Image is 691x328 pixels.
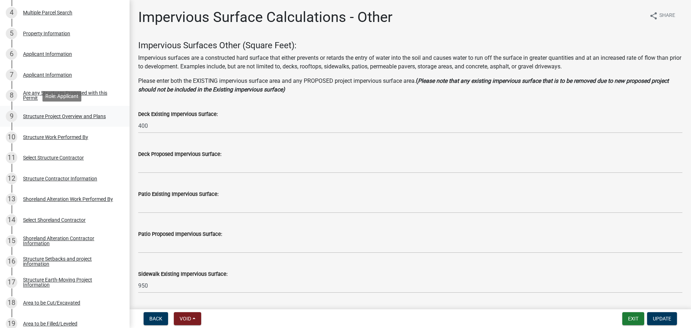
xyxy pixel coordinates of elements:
div: 10 [6,131,17,143]
div: 17 [6,277,17,288]
label: Patio Existing Impervious Surface: [138,192,218,197]
span: Share [659,12,675,20]
button: Void [174,312,201,325]
h4: Impervious Surfaces Other (Square Feet): [138,40,682,51]
span: Back [149,316,162,322]
div: Structure Setbacks and project information [23,256,118,266]
div: 7 [6,69,17,81]
p: Please enter both the EXISTING impervious surface area and any PROPOSED project impervious surfac... [138,77,682,94]
strong: Please note that any existing impervious surface that is to be removed due to new proposed projec... [138,77,669,93]
span: Void [180,316,191,322]
div: Role: Applicant [42,91,81,102]
button: Back [144,312,168,325]
div: Applicant Information [23,72,72,77]
div: 5 [6,28,17,39]
div: 8 [6,90,17,101]
div: 11 [6,152,17,163]
label: Patio Proposed Impervious Surface: [138,232,222,237]
p: Impervious surfaces are a constructed hard surface that either prevents or retards the entry of w... [138,54,682,71]
label: Deck Existing Impervious Surface: [138,112,218,117]
button: Exit [622,312,644,325]
div: 14 [6,214,17,226]
button: shareShare [643,9,681,23]
div: Structure Contractor Information [23,176,97,181]
div: Structure Work Performed By [23,135,88,140]
div: Select Structure Contractor [23,155,84,160]
button: Update [647,312,677,325]
div: 12 [6,173,17,184]
i: share [649,12,658,20]
div: Property Information [23,31,70,36]
div: Structure Project Overview and Plans [23,114,106,119]
div: Select Shoreland Contractor [23,217,86,223]
div: Applicant Information [23,51,72,57]
div: Area to be Cut/Excavated [23,300,80,305]
div: 16 [6,256,17,267]
div: 6 [6,48,17,60]
div: Shoreland Alteration Contractor Information [23,236,118,246]
div: 18 [6,297,17,309]
div: 13 [6,193,17,205]
div: 4 [6,7,17,18]
div: Shoreland Alteration Work Performed By [23,197,113,202]
label: Sidewalk Existing Impervious Surface: [138,272,227,277]
strong: ( [416,77,418,84]
div: 9 [6,111,17,122]
div: Structure Earth-Moving Project Information [23,277,118,287]
label: Deck Proposed Impervious Surface: [138,152,221,157]
div: Are any Structures Proposed with this Permit [23,90,118,100]
span: Update [653,316,671,322]
div: Area to be Filled/Leveled [23,321,77,326]
h1: Impervious Surface Calculations - Other [138,9,393,26]
div: 15 [6,235,17,247]
div: Multiple Parcel Search [23,10,72,15]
